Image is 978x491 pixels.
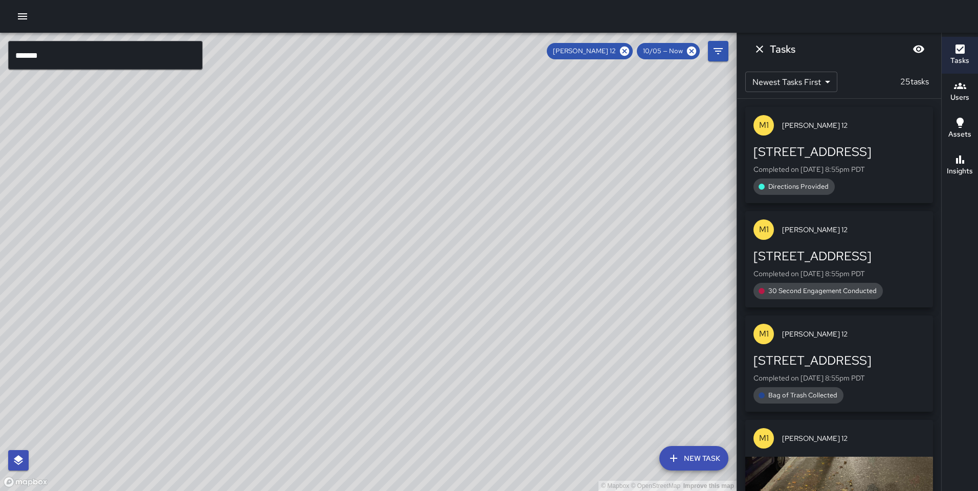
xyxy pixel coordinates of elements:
[547,43,633,59] div: [PERSON_NAME] 12
[948,129,971,140] h6: Assets
[749,39,770,59] button: Dismiss
[708,41,728,61] button: Filters
[753,373,925,383] p: Completed on [DATE] 8:55pm PDT
[762,390,843,400] span: Bag of Trash Collected
[950,92,969,103] h6: Users
[753,352,925,369] div: [STREET_ADDRESS]
[762,286,883,296] span: 30 Second Engagement Conducted
[753,248,925,264] div: [STREET_ADDRESS]
[782,433,925,443] span: [PERSON_NAME] 12
[745,107,933,203] button: M1[PERSON_NAME] 12[STREET_ADDRESS]Completed on [DATE] 8:55pm PDTDirections Provided
[753,269,925,279] p: Completed on [DATE] 8:55pm PDT
[745,72,837,92] div: Newest Tasks First
[659,446,728,471] button: New Task
[762,182,835,192] span: Directions Provided
[947,166,973,177] h6: Insights
[753,144,925,160] div: [STREET_ADDRESS]
[896,76,933,88] p: 25 tasks
[759,224,769,236] p: M1
[759,432,769,444] p: M1
[942,147,978,184] button: Insights
[770,41,795,57] h6: Tasks
[745,316,933,412] button: M1[PERSON_NAME] 12[STREET_ADDRESS]Completed on [DATE] 8:55pm PDTBag of Trash Collected
[942,110,978,147] button: Assets
[782,225,925,235] span: [PERSON_NAME] 12
[753,164,925,174] p: Completed on [DATE] 8:55pm PDT
[745,211,933,307] button: M1[PERSON_NAME] 12[STREET_ADDRESS]Completed on [DATE] 8:55pm PDT30 Second Engagement Conducted
[637,43,700,59] div: 10/05 — Now
[782,329,925,339] span: [PERSON_NAME] 12
[547,46,622,56] span: [PERSON_NAME] 12
[759,119,769,131] p: M1
[782,120,925,130] span: [PERSON_NAME] 12
[950,55,969,66] h6: Tasks
[942,37,978,74] button: Tasks
[908,39,929,59] button: Blur
[759,328,769,340] p: M1
[637,46,689,56] span: 10/05 — Now
[942,74,978,110] button: Users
